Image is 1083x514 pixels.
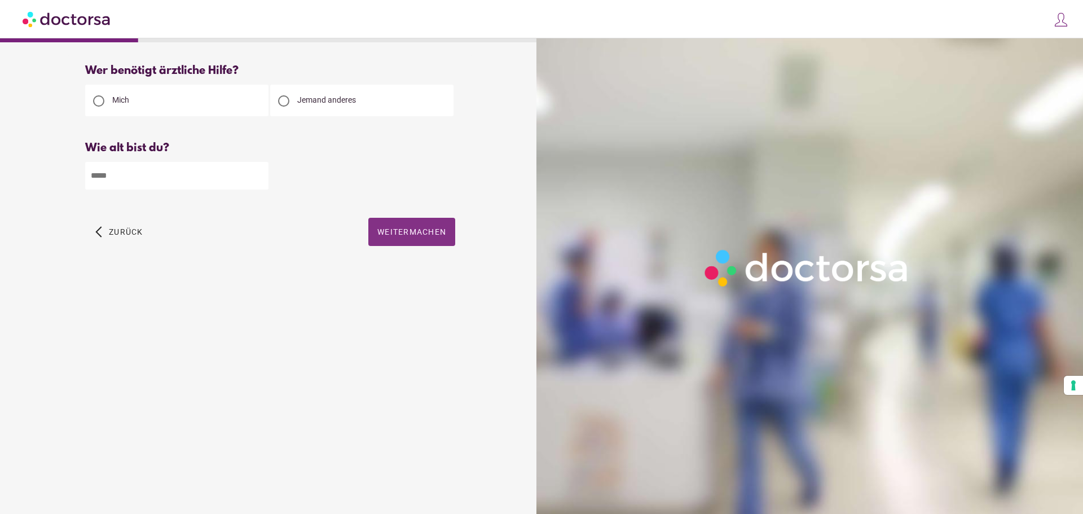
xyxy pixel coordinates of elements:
font: Mich [112,95,129,104]
button: arrow_back_ios Zurück [91,218,148,246]
font: Zurück [109,227,143,236]
img: Logo-Doctorsa-trans-White-partial-flat.png [699,244,915,292]
img: icons8-customer-100.png [1053,12,1069,28]
button: Weitermachen [368,218,455,246]
font: Wie alt bist du? [85,142,169,155]
font: Jemand anderes [297,95,356,104]
img: Doctorsa.com [23,6,112,32]
button: Ihre Einwilligungspräferenzen für Tracking-Technologien [1064,376,1083,395]
font: Wer benötigt ärztliche Hilfe? [85,64,239,77]
font: Weitermachen [377,227,446,236]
